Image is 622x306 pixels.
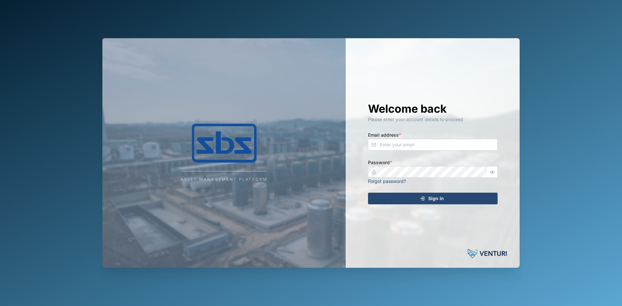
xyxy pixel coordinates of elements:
[368,193,498,204] button: Sign In
[368,159,392,166] label: Password
[368,102,498,116] h1: Welcome back
[180,176,268,183] div: Asset Management Platform
[368,131,401,139] label: Email address
[368,116,498,123] div: Please enter your account details to proceed
[468,247,507,260] img: Powered by: Venturi
[428,193,444,204] span: Sign In
[159,124,289,163] img: Company Logo
[368,139,498,151] input: Enter your email
[368,178,406,184] a: Forgot password?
